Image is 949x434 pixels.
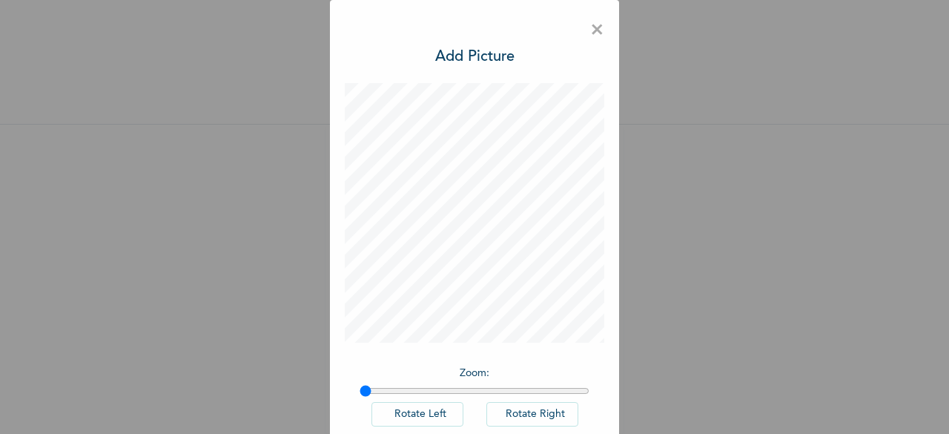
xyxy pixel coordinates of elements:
span: × [590,15,604,46]
p: Zoom : [360,366,589,381]
button: Rotate Right [486,402,578,427]
span: Please add a recent Passport Photograph [341,268,608,328]
button: Rotate Left [371,402,463,427]
h3: Add Picture [435,46,515,68]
